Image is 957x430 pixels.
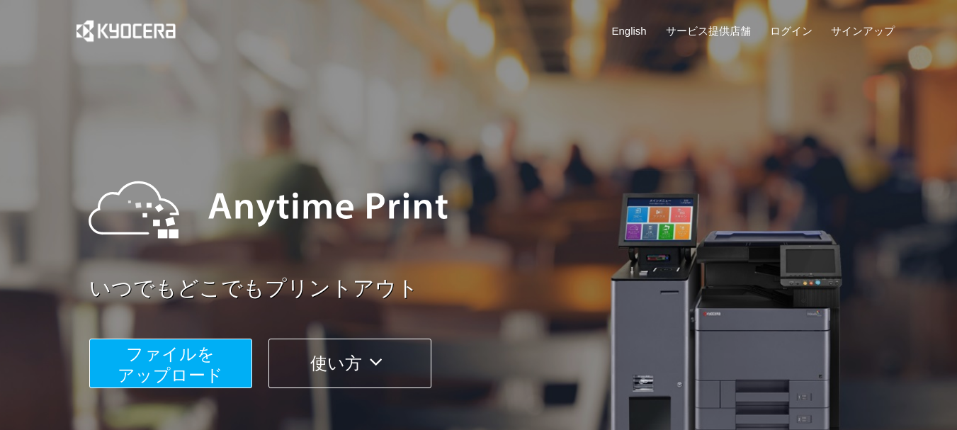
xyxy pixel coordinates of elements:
[268,339,431,388] button: 使い方
[666,23,751,38] a: サービス提供店舗
[118,344,223,385] span: ファイルを ​​アップロード
[89,339,252,388] button: ファイルを​​アップロード
[770,23,812,38] a: ログイン
[831,23,895,38] a: サインアップ
[612,23,647,38] a: English
[89,273,904,304] a: いつでもどこでもプリントアウト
